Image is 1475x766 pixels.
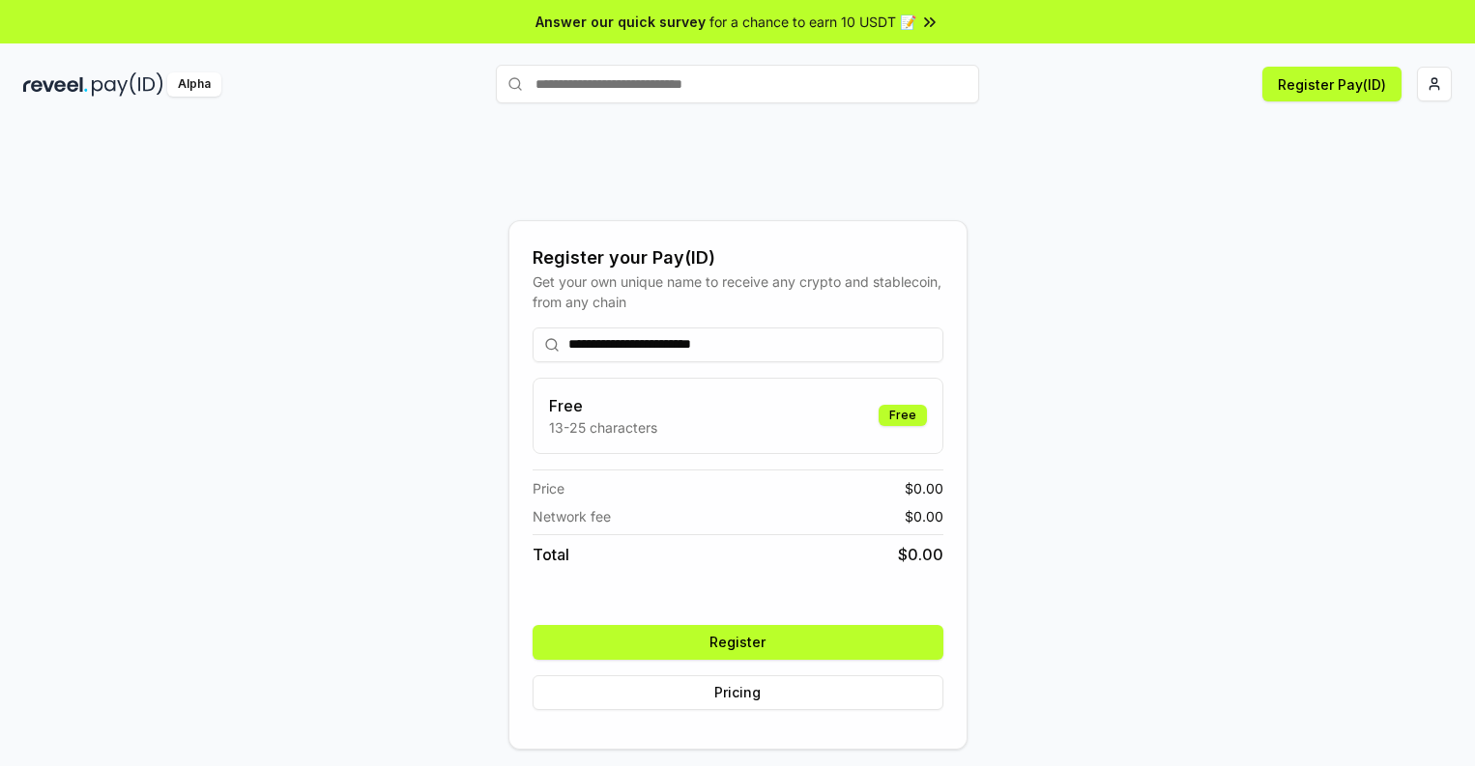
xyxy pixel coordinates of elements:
[898,543,943,566] span: $ 0.00
[535,12,706,32] span: Answer our quick survey
[879,405,927,426] div: Free
[533,543,569,566] span: Total
[92,72,163,97] img: pay_id
[533,478,564,498] span: Price
[709,12,916,32] span: for a chance to earn 10 USDT 📝
[533,244,943,271] div: Register your Pay(ID)
[533,625,943,660] button: Register
[905,506,943,526] span: $ 0.00
[533,271,943,312] div: Get your own unique name to receive any crypto and stablecoin, from any chain
[167,72,221,97] div: Alpha
[1262,67,1402,101] button: Register Pay(ID)
[533,506,611,526] span: Network fee
[23,72,88,97] img: reveel_dark
[905,478,943,498] span: $ 0.00
[549,394,657,417] h3: Free
[549,417,657,438] p: 13-25 characters
[533,675,943,710] button: Pricing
